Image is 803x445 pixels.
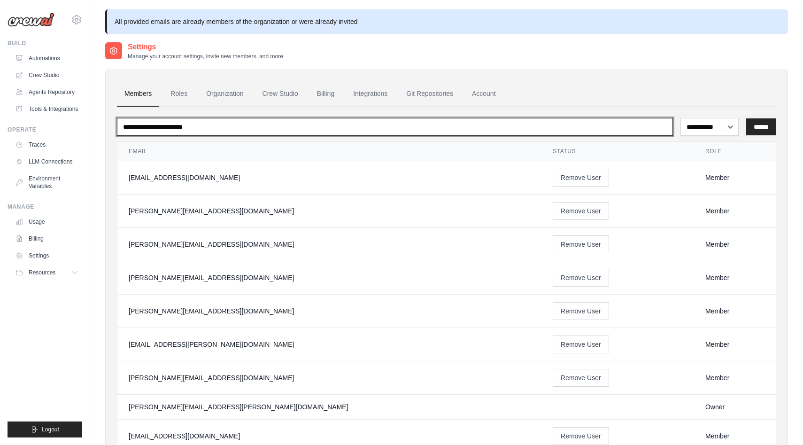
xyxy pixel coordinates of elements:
p: Manage your account settings, invite new members, and more. [128,53,285,60]
a: Git Repositories [399,81,461,107]
div: Member [705,431,764,441]
button: Remove User [553,427,609,445]
div: [PERSON_NAME][EMAIL_ADDRESS][DOMAIN_NAME] [129,273,530,282]
a: Tools & Integrations [11,101,82,117]
a: Usage [11,214,82,229]
div: [PERSON_NAME][EMAIL_ADDRESS][DOMAIN_NAME] [129,206,530,216]
a: Agents Repository [11,85,82,100]
span: Resources [29,269,55,276]
div: [EMAIL_ADDRESS][PERSON_NAME][DOMAIN_NAME] [129,340,530,349]
span: Logout [42,426,59,433]
div: Member [705,306,764,316]
div: Member [705,240,764,249]
a: Crew Studio [255,81,306,107]
a: Settings [11,248,82,263]
div: Owner [705,402,764,412]
p: All provided emails are already members of the organization or were already invited [105,9,788,34]
a: Automations [11,51,82,66]
div: Member [705,173,764,182]
div: Member [705,206,764,216]
button: Remove User [553,235,609,253]
a: Billing [11,231,82,246]
a: Organization [199,81,251,107]
div: [PERSON_NAME][EMAIL_ADDRESS][DOMAIN_NAME] [129,240,530,249]
a: Environment Variables [11,171,82,194]
div: Manage [8,203,82,211]
div: [EMAIL_ADDRESS][DOMAIN_NAME] [129,431,530,441]
div: Member [705,340,764,349]
a: Billing [309,81,342,107]
button: Remove User [553,336,609,353]
button: Resources [11,265,82,280]
div: [PERSON_NAME][EMAIL_ADDRESS][PERSON_NAME][DOMAIN_NAME] [129,402,530,412]
h2: Settings [128,41,285,53]
a: Crew Studio [11,68,82,83]
button: Remove User [553,169,609,187]
a: Traces [11,137,82,152]
div: Build [8,39,82,47]
th: Role [694,142,776,161]
div: [EMAIL_ADDRESS][DOMAIN_NAME] [129,173,530,182]
div: [PERSON_NAME][EMAIL_ADDRESS][DOMAIN_NAME] [129,306,530,316]
img: Logo [8,13,54,27]
button: Remove User [553,202,609,220]
th: Email [117,142,541,161]
button: Remove User [553,369,609,387]
a: Integrations [346,81,395,107]
button: Logout [8,422,82,437]
a: LLM Connections [11,154,82,169]
button: Remove User [553,302,609,320]
div: Member [705,273,764,282]
div: Member [705,373,764,383]
a: Members [117,81,159,107]
a: Roles [163,81,195,107]
button: Remove User [553,269,609,287]
a: Account [464,81,503,107]
th: Status [541,142,694,161]
div: [PERSON_NAME][EMAIL_ADDRESS][DOMAIN_NAME] [129,373,530,383]
div: Operate [8,126,82,133]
